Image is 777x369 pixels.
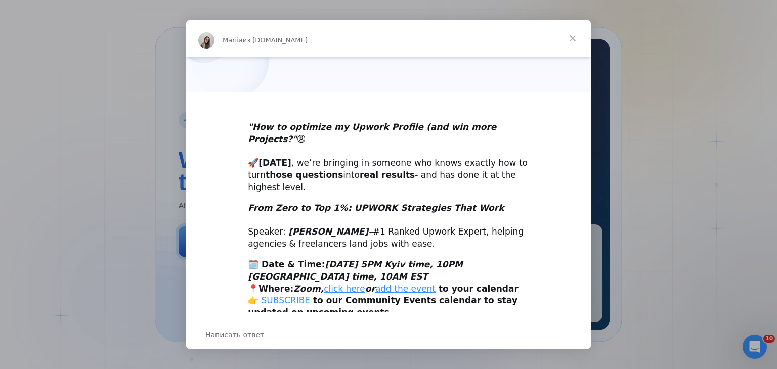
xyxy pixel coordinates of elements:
i: [DATE] 5PM Kyiv time, 10PM [GEOGRAPHIC_DATA] time, 10AM EST [248,259,463,282]
a: add the event [375,284,436,294]
a: SUBSCRIBE [262,295,311,305]
span: Закрыть [554,20,591,57]
a: click here [324,284,365,294]
b: [DATE] [258,158,291,168]
b: real results [360,170,415,180]
div: Speaker: #1 Ranked Upwork Expert, helping agencies & freelancers land jobs with ease. [248,202,529,250]
span: из [DOMAIN_NAME] [243,36,308,44]
b: [PERSON_NAME] [288,226,368,237]
i: "How to optimize my Upwork Profile (and win more Projects?" [248,122,496,144]
div: Открыть разговор и ответить [186,320,591,349]
div: 📍 👉 [248,259,529,319]
b: to our Community Events calendar to stay updated on upcoming events [248,295,517,317]
b: Where: to your calendar [258,284,519,294]
div: 🚀 , we’re bringing in someone who knows exactly how to turn into - and has done it at the highest... [248,109,529,194]
b: 🗓️ Date & Time: [248,259,463,282]
span: Написать ответ [205,328,264,341]
b: 😩 [248,122,496,144]
b: those questions [266,170,343,180]
i: Zoom, or [293,284,439,294]
img: Profile image for Mariia [198,32,214,49]
span: Mariia [223,36,243,44]
i: From Zero to Top 1%: UPWORK Strategies That Work [248,203,504,213]
i: – [286,226,373,237]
